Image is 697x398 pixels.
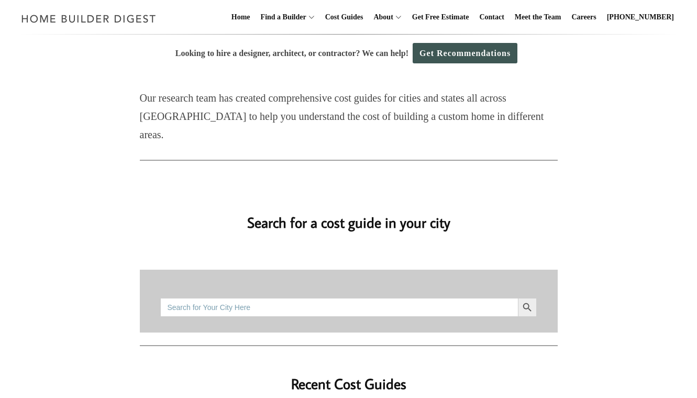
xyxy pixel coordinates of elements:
a: Find a Builder [257,1,306,34]
h2: Search for a cost guide in your city [50,197,647,233]
a: Contact [475,1,508,34]
a: Meet the Team [511,1,566,34]
p: Our research team has created comprehensive cost guides for cities and states all across [GEOGRAP... [140,89,558,144]
a: About [369,1,393,34]
img: Home Builder Digest [17,8,161,29]
h2: Recent Cost Guides [140,359,558,395]
svg: Search [522,302,533,313]
a: Careers [568,1,601,34]
a: Home [227,1,255,34]
a: [PHONE_NUMBER] [603,1,678,34]
a: Get Free Estimate [408,1,473,34]
a: Cost Guides [321,1,368,34]
a: Get Recommendations [413,43,517,63]
input: Search for Your City Here [160,298,517,317]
